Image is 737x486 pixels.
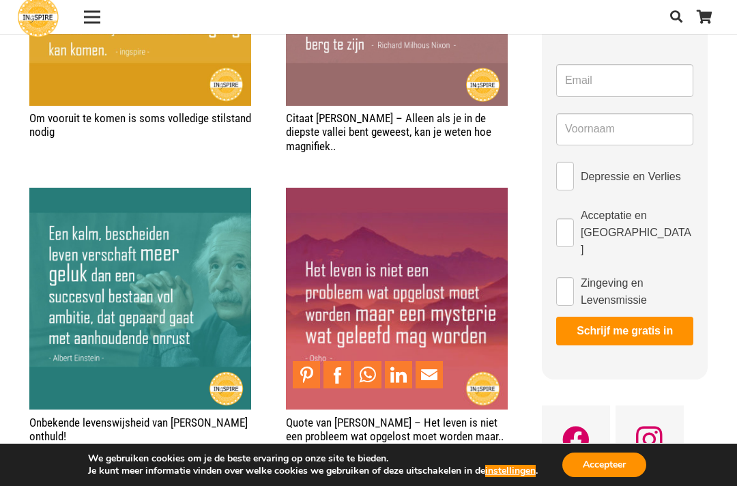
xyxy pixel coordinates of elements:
[581,168,681,185] span: Depressie en Verlies
[542,405,610,474] a: Facebook
[29,188,251,410] img: Einstein spreuk - Een kalm bescheiden leven - quotes zingeving op ingspire.nl
[385,361,412,388] a: Share to LinkedIn
[29,111,251,139] a: Om vooruit te komen is soms volledige stilstand nodig
[323,361,351,388] a: Share to Facebook
[616,405,684,474] a: Instagram
[286,111,491,153] a: Citaat [PERSON_NAME] – Alleen als je in de diepste vallei bent geweest, kan je weten hoe magnifiek..
[286,416,504,443] a: Quote van [PERSON_NAME] – Het leven is niet een probleem wat opgelost moet worden maar..
[556,317,693,345] button: Schrijf me gratis in
[293,361,320,388] a: Pin to Pinterest
[323,361,354,388] li: Facebook
[663,1,690,33] a: Zoeken
[354,361,381,388] a: Share to WhatsApp
[29,416,248,443] a: Onbekende levenswijsheid van [PERSON_NAME] onthuld!
[556,113,693,146] input: Voornaam
[286,188,508,410] img: Quote van Osho: Het leven is niet een probleem wat opgelost moet worden maar een mysterie wat gel...
[485,465,536,477] button: instellingen
[556,162,574,190] input: Depressie en Verlies
[88,453,538,465] p: We gebruiken cookies om je de beste ervaring op onze site te bieden.
[354,361,385,388] li: WhatsApp
[556,218,574,247] input: Acceptatie en [GEOGRAPHIC_DATA]
[88,465,538,477] p: Je kunt meer informatie vinden over welke cookies we gebruiken of deze uitschakelen in de .
[286,189,508,203] a: Quote van Osho – Het leven is niet een probleem wat opgelost moet worden maar..
[416,361,446,388] li: Email This
[562,453,646,477] button: Accepteer
[556,64,693,97] input: Email
[581,207,693,258] span: Acceptatie en [GEOGRAPHIC_DATA]
[556,277,574,306] input: Zingeving en Levensmissie
[385,361,416,388] li: LinkedIn
[581,274,693,309] span: Zingeving en Levensmissie
[293,361,323,388] li: Pinterest
[29,189,251,203] a: Onbekende levenswijsheid van Albert Einstein onthuld!
[416,361,443,388] a: Mail to Email This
